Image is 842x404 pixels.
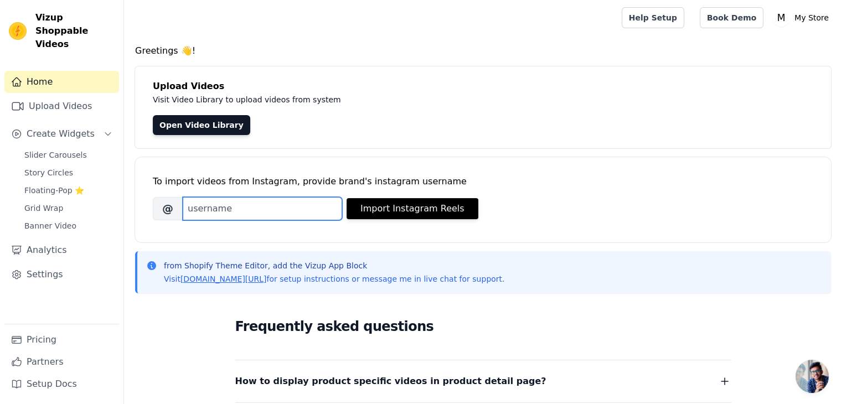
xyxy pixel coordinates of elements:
p: from Shopify Theme Editor, add the Vizup App Block [164,260,504,271]
span: Create Widgets [27,127,95,141]
div: Open chat [795,360,829,393]
img: Vizup [9,22,27,40]
input: username [183,197,342,220]
button: Import Instagram Reels [347,198,478,219]
a: Pricing [4,329,119,351]
span: Floating-Pop ⭐ [24,185,84,196]
button: Create Widgets [4,123,119,145]
button: M My Store [772,8,833,28]
a: Open Video Library [153,115,250,135]
button: How to display product specific videos in product detail page? [235,374,731,389]
a: Home [4,71,119,93]
a: Analytics [4,239,119,261]
span: @ [153,197,183,220]
span: Grid Wrap [24,203,63,214]
a: Banner Video [18,218,119,234]
p: Visit Video Library to upload videos from system [153,93,649,106]
h4: Upload Videos [153,80,813,93]
a: Settings [4,263,119,286]
p: Visit for setup instructions or message me in live chat for support. [164,273,504,284]
a: Help Setup [622,7,684,28]
a: Partners [4,351,119,373]
text: M [777,12,786,23]
h2: Frequently asked questions [235,315,731,338]
a: Book Demo [700,7,763,28]
a: Slider Carousels [18,147,119,163]
a: Floating-Pop ⭐ [18,183,119,198]
p: My Store [790,8,833,28]
a: Story Circles [18,165,119,180]
a: [DOMAIN_NAME][URL] [180,274,267,283]
span: Story Circles [24,167,73,178]
span: Vizup Shoppable Videos [35,11,115,51]
span: How to display product specific videos in product detail page? [235,374,546,389]
a: Grid Wrap [18,200,119,216]
a: Upload Videos [4,95,119,117]
a: Setup Docs [4,373,119,395]
span: Slider Carousels [24,149,87,160]
div: To import videos from Instagram, provide brand's instagram username [153,175,813,188]
h4: Greetings 👋! [135,44,831,58]
span: Banner Video [24,220,76,231]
